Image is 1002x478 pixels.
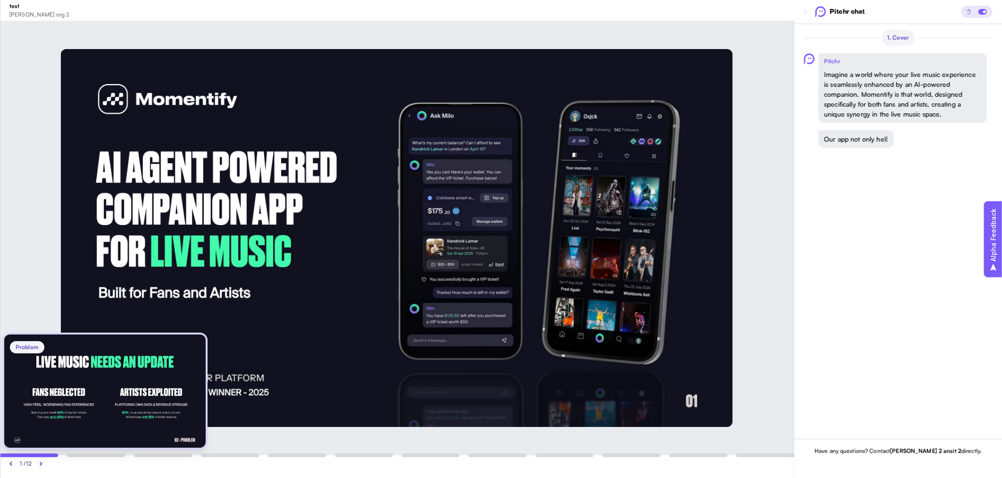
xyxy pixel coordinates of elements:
img: svg%3e [815,6,826,17]
p: Have any questions? Contact directly. [815,447,982,455]
img: svg%3e [40,461,42,466]
p: Imagine a world where your live music experience is seamlessly enhanced by an AI-powered companio... [824,69,981,119]
img: ear [967,9,971,15]
img: svg%3e [9,461,12,466]
img: 79_1756822580015-page-1.jpg [61,49,733,427]
p: [PERSON_NAME] org 2 [9,10,69,19]
p: Pitchr chat [830,7,865,17]
p: 1. Cover [887,34,909,42]
span: Our app not only hel [824,135,888,143]
img: 79_1756822580015-page-2.jpg [4,335,206,448]
p: 1 [20,460,32,468]
p: Problem [16,343,39,352]
img: svg%3e [804,53,815,65]
img: close [804,9,808,15]
span: [PERSON_NAME] 2 ansit 2 [890,447,961,454]
span: / 12 [24,460,32,467]
p: test [9,2,69,10]
button: ear [961,6,993,18]
p: Pitchr [824,57,981,66]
